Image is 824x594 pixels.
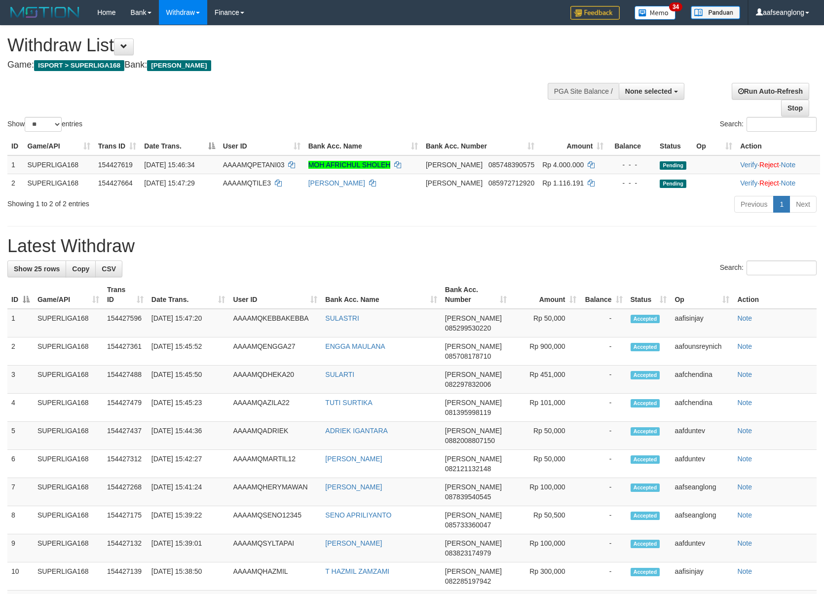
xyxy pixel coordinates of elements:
span: Accepted [631,399,660,408]
span: Accepted [631,315,660,323]
h4: Game: Bank: [7,60,539,70]
a: [PERSON_NAME] [308,179,365,187]
td: SUPERLIGA168 [34,534,103,562]
td: [DATE] 15:45:52 [148,337,229,366]
th: Date Trans.: activate to sort column descending [140,137,219,155]
td: aafduntev [671,422,733,450]
span: [DATE] 15:47:29 [144,179,194,187]
td: SUPERLIGA168 [34,422,103,450]
td: AAAAMQDHEKA20 [229,366,321,394]
span: Copy [72,265,89,273]
span: Copy 085733360047 to clipboard [445,521,491,529]
td: AAAAMQADRIEK [229,422,321,450]
a: SULARTI [325,371,354,378]
a: Note [737,427,752,435]
a: CSV [95,260,122,277]
th: ID: activate to sort column descending [7,281,34,309]
th: Balance: activate to sort column ascending [580,281,627,309]
img: panduan.png [691,6,740,19]
span: [PERSON_NAME] [445,399,502,407]
td: AAAAMQSYLTAPAI [229,534,321,562]
span: None selected [625,87,672,95]
div: - - - [611,160,652,170]
td: aafounsreynich [671,337,733,366]
td: 154427361 [103,337,148,366]
th: Balance [607,137,656,155]
a: Copy [66,260,96,277]
th: Date Trans.: activate to sort column ascending [148,281,229,309]
span: Show 25 rows [14,265,60,273]
td: SUPERLIGA168 [34,450,103,478]
td: Rp 101,000 [511,394,580,422]
img: Feedback.jpg [570,6,620,20]
td: 6 [7,450,34,478]
td: - [580,366,627,394]
div: PGA Site Balance / [548,83,619,100]
a: Note [737,511,752,519]
th: ID [7,137,24,155]
span: Copy 085972712920 to clipboard [488,179,534,187]
td: SUPERLIGA168 [34,562,103,591]
span: 154427619 [98,161,133,169]
label: Show entries [7,117,82,132]
input: Search: [747,117,817,132]
td: 154427175 [103,506,148,534]
a: Verify [740,179,757,187]
td: SUPERLIGA168 [34,394,103,422]
td: SUPERLIGA168 [24,174,94,192]
div: - - - [611,178,652,188]
img: Button%20Memo.svg [635,6,676,20]
span: [PERSON_NAME] [445,342,502,350]
td: 2 [7,337,34,366]
td: AAAAMQKEBBAKEBBA [229,309,321,337]
td: · · [736,155,820,174]
th: Trans ID: activate to sort column ascending [94,137,141,155]
label: Search: [720,117,817,132]
td: · · [736,174,820,192]
td: SUPERLIGA168 [34,337,103,366]
th: Op: activate to sort column ascending [692,137,736,155]
td: aafisinjay [671,562,733,591]
a: Reject [759,179,779,187]
th: Amount: activate to sort column ascending [538,137,607,155]
td: 2 [7,174,24,192]
th: Op: activate to sort column ascending [671,281,733,309]
td: 3 [7,366,34,394]
th: Bank Acc. Number: activate to sort column ascending [422,137,538,155]
td: - [580,394,627,422]
td: SUPERLIGA168 [34,309,103,337]
td: [DATE] 15:47:20 [148,309,229,337]
span: AAAAMQTILE3 [223,179,271,187]
a: Note [737,342,752,350]
a: T HAZMIL ZAMZAMI [325,567,389,575]
td: - [580,534,627,562]
span: Accepted [631,427,660,436]
span: [PERSON_NAME] [147,60,211,71]
span: Rp 1.116.191 [542,179,584,187]
td: 154427488 [103,366,148,394]
a: Reject [759,161,779,169]
td: 9 [7,534,34,562]
a: Note [737,567,752,575]
td: SUPERLIGA168 [34,478,103,506]
span: [PERSON_NAME] [445,511,502,519]
a: ENGGA MAULANA [325,342,385,350]
td: aafseanglong [671,506,733,534]
td: 1 [7,309,34,337]
span: 154427664 [98,179,133,187]
img: MOTION_logo.png [7,5,82,20]
span: [PERSON_NAME] [445,371,502,378]
td: 154427132 [103,534,148,562]
td: 1 [7,155,24,174]
span: Accepted [631,568,660,576]
a: Run Auto-Refresh [732,83,809,100]
h1: Withdraw List [7,36,539,55]
span: Pending [660,161,686,170]
th: Game/API: activate to sort column ascending [24,137,94,155]
td: AAAAMQHAZMIL [229,562,321,591]
td: 154427596 [103,309,148,337]
a: Note [781,161,796,169]
a: Previous [734,196,774,213]
a: Next [789,196,817,213]
a: Show 25 rows [7,260,66,277]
